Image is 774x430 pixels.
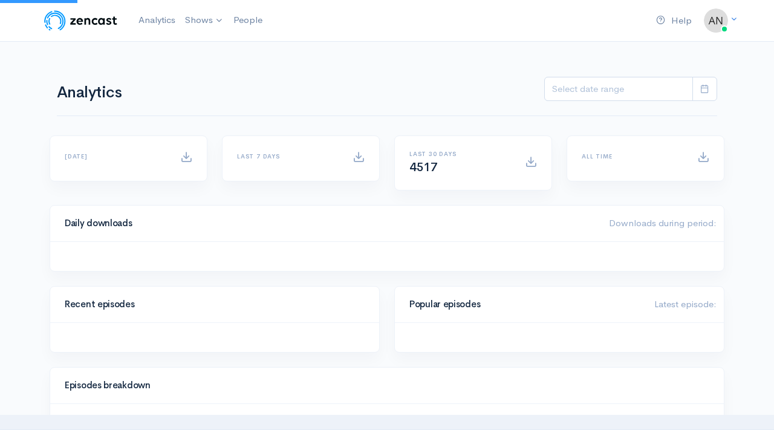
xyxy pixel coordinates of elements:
a: Shows [180,7,229,34]
span: Latest episode: [654,298,717,310]
h4: Daily downloads [65,218,594,229]
h6: Last 7 days [237,153,338,160]
h4: Episodes breakdown [65,380,702,391]
input: analytics date range selector [544,77,693,102]
a: People [229,7,267,33]
h1: Analytics [57,84,155,102]
span: 4517 [409,160,437,175]
img: ... [704,8,728,33]
a: Help [651,8,697,34]
img: ZenCast Logo [42,8,119,33]
span: Downloads during period: [609,217,717,229]
h6: [DATE] [65,153,166,160]
h4: Popular episodes [409,299,640,310]
h6: All time [582,153,683,160]
h4: Recent episodes [65,299,357,310]
h6: Last 30 days [409,151,510,157]
a: Analytics [134,7,180,33]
